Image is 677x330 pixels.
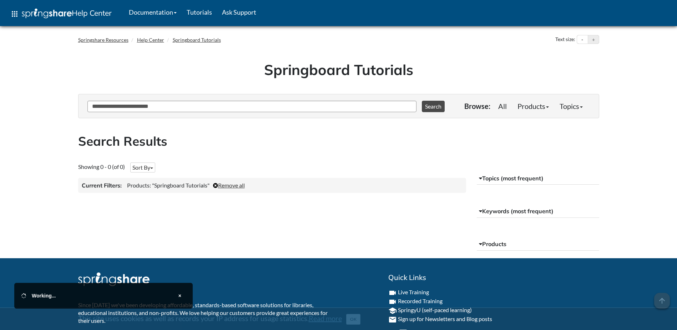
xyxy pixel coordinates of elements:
[388,315,397,324] i: email
[398,289,429,295] a: Live Training
[654,293,670,309] span: arrow_upward
[422,101,445,112] button: Search
[388,306,397,315] i: school
[78,301,333,325] p: Since [DATE] we've been developing affordable, standards-based software solutions for libraries, ...
[84,60,594,80] h1: Springboard Tutorials
[388,297,397,306] i: videocam
[182,3,217,21] a: Tutorials
[577,35,588,44] button: Decrease text size
[388,272,599,282] h2: Quick Links
[10,10,19,18] span: apps
[477,172,599,185] button: Topics (most frequent)
[388,289,397,297] i: videocam
[493,99,512,113] a: All
[32,293,56,299] span: Working...
[78,163,125,170] span: Showing 0 - 0 (of 0)
[213,182,245,189] a: Remove all
[78,37,128,43] a: Springshare Resources
[398,315,492,322] a: Sign up for Newsletters and Blog posts
[217,3,261,21] a: Ask Support
[137,37,164,43] a: Help Center
[127,182,151,189] span: Products:
[78,132,599,150] h2: Search Results
[654,294,670,302] a: arrow_upward
[588,35,599,44] button: Increase text size
[554,99,588,113] a: Topics
[477,238,599,251] button: Products
[130,162,155,172] button: Sort By
[5,3,117,25] a: apps Help Center
[174,290,186,301] button: Close
[398,306,472,313] a: SpringyU (self-paced learning)
[398,297,443,304] a: Recorded Training
[554,35,577,44] div: Text size:
[72,8,112,17] span: Help Center
[477,205,599,218] button: Keywords (most frequent)
[346,314,360,325] button: Close
[124,3,182,21] a: Documentation
[71,313,606,325] div: This site uses cookies as well as records your IP address for usage statistics.
[82,181,122,189] h3: Current Filters
[309,314,342,322] a: Read more
[464,101,490,111] p: Browse:
[78,272,150,286] img: Springshare
[22,9,72,18] img: Springshare
[152,182,209,189] span: "Springboard Tutorials"
[512,99,554,113] a: Products
[173,37,221,43] a: Springboard Tutorials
